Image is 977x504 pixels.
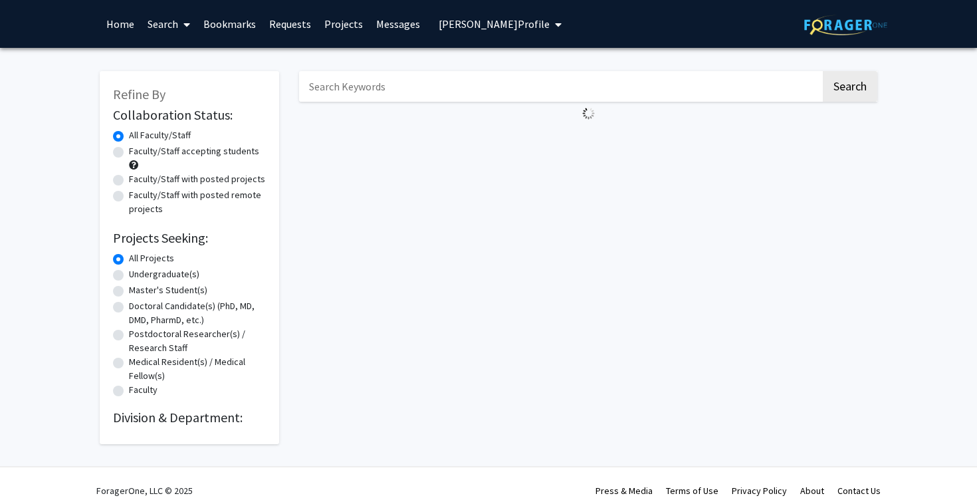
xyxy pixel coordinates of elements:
a: Home [100,1,141,47]
button: Search [823,71,877,102]
label: Undergraduate(s) [129,267,199,281]
nav: Page navigation [299,125,877,156]
iframe: Chat [921,444,967,494]
label: Master's Student(s) [129,283,207,297]
a: Contact Us [837,485,881,497]
img: ForagerOne Logo [804,15,887,35]
label: Faculty/Staff with posted projects [129,172,265,186]
a: About [800,485,824,497]
span: [PERSON_NAME] Profile [439,17,550,31]
a: Press & Media [596,485,653,497]
label: Faculty/Staff with posted remote projects [129,188,266,216]
a: Messages [370,1,427,47]
label: Medical Resident(s) / Medical Fellow(s) [129,355,266,383]
h2: Collaboration Status: [113,107,266,123]
label: Faculty/Staff accepting students [129,144,259,158]
h2: Division & Department: [113,410,266,426]
a: Privacy Policy [732,485,787,497]
a: Bookmarks [197,1,263,47]
label: Postdoctoral Researcher(s) / Research Staff [129,327,266,355]
a: Requests [263,1,318,47]
input: Search Keywords [299,71,821,102]
a: Search [141,1,197,47]
a: Terms of Use [666,485,718,497]
h2: Projects Seeking: [113,230,266,246]
label: All Faculty/Staff [129,128,191,142]
a: Projects [318,1,370,47]
img: Loading [577,102,600,125]
span: Refine By [113,86,165,102]
label: All Projects [129,251,174,265]
label: Doctoral Candidate(s) (PhD, MD, DMD, PharmD, etc.) [129,299,266,327]
label: Faculty [129,383,158,397]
